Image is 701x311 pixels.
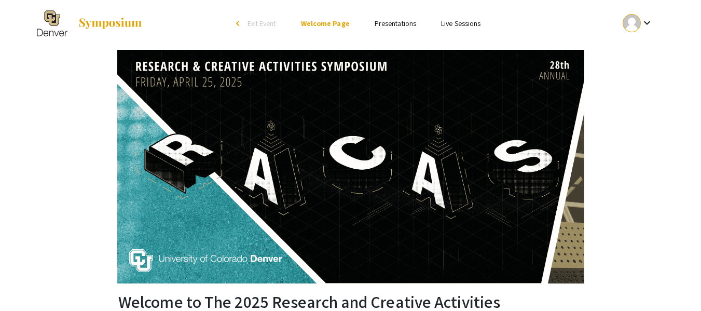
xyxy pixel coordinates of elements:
[78,17,143,30] img: Symposium by ForagerOne
[612,11,664,35] button: Expand account dropdown
[641,17,653,29] mat-icon: Expand account dropdown
[8,264,44,303] iframe: Chat
[236,20,242,26] div: arrow_back_ios
[301,19,350,28] a: Welcome Page
[37,10,143,36] a: The 2025 Research and Creative Activities Symposium (RaCAS)
[117,50,584,283] img: The 2025 Research and Creative Activities Symposium (RaCAS)
[441,19,480,28] a: Live Sessions
[375,19,416,28] a: Presentations
[37,10,67,36] img: The 2025 Research and Creative Activities Symposium (RaCAS)
[248,19,276,28] span: Exit Event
